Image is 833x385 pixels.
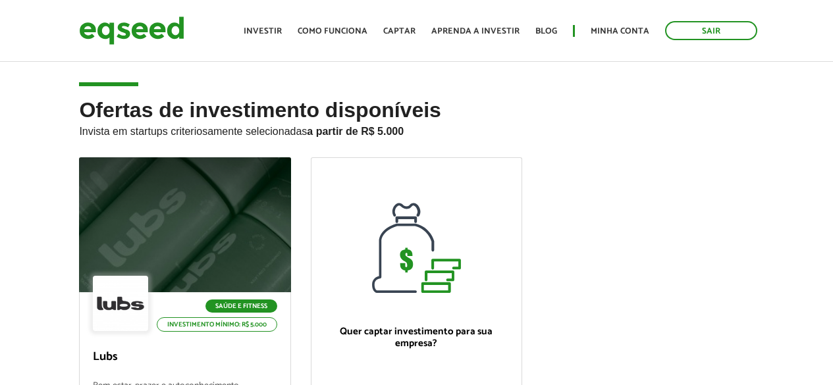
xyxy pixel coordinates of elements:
[535,27,557,36] a: Blog
[79,99,753,157] h2: Ofertas de investimento disponíveis
[383,27,416,36] a: Captar
[93,350,277,365] p: Lubs
[244,27,282,36] a: Investir
[298,27,367,36] a: Como funciona
[307,126,404,137] strong: a partir de R$ 5.000
[79,13,184,48] img: EqSeed
[591,27,649,36] a: Minha conta
[79,122,753,138] p: Invista em startups criteriosamente selecionadas
[431,27,520,36] a: Aprenda a investir
[157,317,277,332] p: Investimento mínimo: R$ 5.000
[205,299,277,313] p: Saúde e Fitness
[665,21,757,40] a: Sair
[325,326,508,349] p: Quer captar investimento para sua empresa?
